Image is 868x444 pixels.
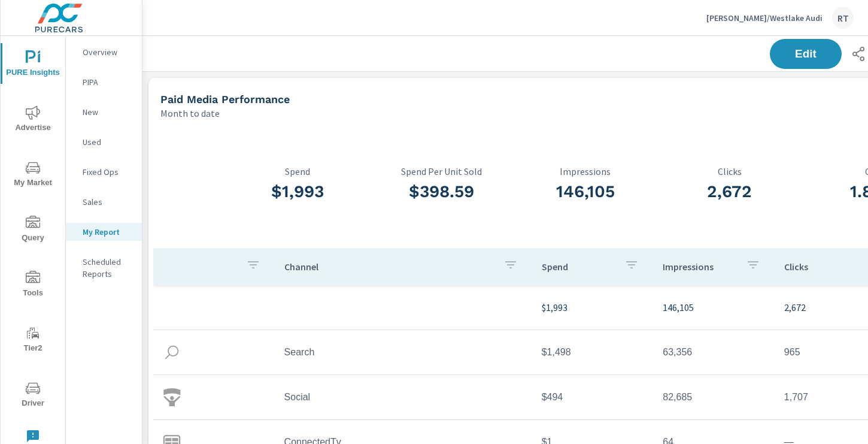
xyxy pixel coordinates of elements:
[4,105,62,135] span: Advertise
[542,300,644,315] p: $1,993
[784,261,858,273] p: Clicks
[66,223,142,241] div: My Report
[163,388,181,406] img: icon-social.svg
[83,136,132,148] p: Used
[514,166,658,177] p: Impressions
[4,50,62,80] span: PURE Insights
[706,13,823,23] p: [PERSON_NAME]/Westlake Audi
[225,182,369,202] h3: $1,993
[4,216,62,245] span: Query
[663,261,736,273] p: Impressions
[83,106,132,118] p: New
[66,133,142,151] div: Used
[160,93,290,105] h5: Paid Media Performance
[4,161,62,190] span: My Market
[284,261,494,273] p: Channel
[83,166,132,178] p: Fixed Ops
[163,343,181,361] img: icon-search.svg
[653,337,775,367] td: 63,356
[832,7,854,29] div: RT
[83,46,132,58] p: Overview
[770,39,842,69] button: Edit
[83,196,132,208] p: Sales
[83,76,132,88] p: PIPA
[66,43,142,61] div: Overview
[514,182,658,202] h3: 146,105
[657,182,802,202] h3: 2,672
[160,106,220,120] p: Month to date
[4,271,62,300] span: Tools
[66,193,142,211] div: Sales
[369,166,514,177] p: Spend Per Unit Sold
[4,381,62,410] span: Driver
[369,182,514,202] h3: $398.59
[83,226,132,238] p: My Report
[275,337,532,367] td: Search
[653,382,775,412] td: 82,685
[532,382,654,412] td: $494
[275,382,532,412] td: Social
[663,300,765,315] p: 146,105
[532,337,654,367] td: $1,498
[66,103,142,121] div: New
[66,163,142,181] div: Fixed Ops
[66,73,142,91] div: PIPA
[225,166,369,177] p: Spend
[4,326,62,355] span: Tier2
[66,253,142,283] div: Scheduled Reports
[83,256,132,280] p: Scheduled Reports
[657,166,802,177] p: Clicks
[782,49,830,59] span: Edit
[542,261,615,273] p: Spend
